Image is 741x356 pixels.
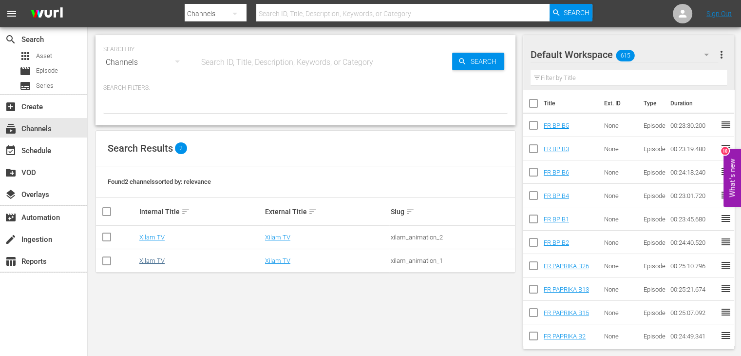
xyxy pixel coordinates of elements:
td: None [600,254,639,277]
td: 00:24:18.240 [666,160,720,184]
span: Search Results [108,142,173,154]
td: 00:23:45.680 [666,207,720,231]
td: 00:23:01.720 [666,184,720,207]
span: more_vert [715,49,727,60]
a: Xilam TV [139,257,165,264]
td: 00:25:07.092 [666,301,720,324]
td: None [600,324,639,348]
span: reorder [720,142,731,154]
span: Channels [5,123,17,135]
div: Channels [103,49,189,76]
span: reorder [720,213,731,224]
td: 00:24:40.520 [666,231,720,254]
span: reorder [720,119,731,131]
span: Series [19,80,31,92]
td: None [600,277,639,301]
a: FR PAPRIKA B13 [544,286,589,293]
a: Xilam TV [265,257,290,264]
img: ans4CAIJ8jUAAAAAAAAAAAAAAAAAAAAAAAAgQb4GAAAAAAAAAAAAAAAAAAAAAAAAJMjXAAAAAAAAAAAAAAAAAAAAAAAAgAT5G... [23,2,70,25]
button: Search [550,4,592,21]
span: Series [36,81,54,91]
a: FR BP B2 [544,239,569,246]
td: None [600,137,639,160]
div: xilam_animation_1 [391,257,513,264]
span: Reports [5,256,17,267]
span: Found 2 channels sorted by: relevance [108,178,211,185]
span: reorder [720,166,731,178]
span: Schedule [5,145,17,157]
a: FR BP B5 [544,122,569,129]
td: Episode [639,160,666,184]
a: Sign Out [706,10,732,18]
span: 615 [616,45,634,66]
th: Duration [664,90,722,117]
span: Episode [36,66,58,76]
span: Asset [36,51,52,61]
span: Search [467,53,504,70]
td: None [600,301,639,324]
span: Create [5,101,17,113]
span: Automation [5,212,17,223]
span: Asset [19,50,31,62]
span: sort [406,207,415,216]
td: Episode [639,207,666,231]
td: 00:25:10.796 [666,254,720,277]
td: Episode [639,114,666,137]
div: External Title [265,206,388,218]
span: reorder [720,283,731,295]
a: FR PAPRIKA B15 [544,309,589,316]
span: reorder [720,330,731,341]
span: Search [5,34,17,45]
span: Ingestion [5,234,17,245]
td: 00:25:21.674 [666,277,720,301]
td: None [600,207,639,231]
button: Search [452,53,504,70]
span: reorder [720,259,731,271]
td: Episode [639,254,666,277]
td: Episode [639,324,666,348]
a: FR BP B6 [544,169,569,176]
span: sort [181,207,190,216]
a: FR PAPRIKA B26 [544,262,589,270]
td: Episode [639,184,666,207]
td: None [600,184,639,207]
th: Ext. ID [598,90,637,117]
button: Open Feedback Widget [723,149,741,207]
a: Xilam TV [139,234,165,241]
a: FR BP B3 [544,145,569,153]
span: Episode [19,65,31,77]
span: reorder [720,306,731,318]
span: menu [6,8,18,20]
span: 2 [175,142,187,154]
div: xilam_animation_2 [391,234,513,241]
td: None [600,114,639,137]
p: Search Filters: [103,84,508,92]
div: 10 [721,147,729,155]
span: VOD [5,167,17,178]
th: Type [637,90,664,117]
td: 00:23:30.200 [666,114,720,137]
div: Default Workspace [531,41,719,68]
td: Episode [639,231,666,254]
td: Episode [639,137,666,160]
a: FR BP B1 [544,216,569,223]
td: None [600,160,639,184]
td: 00:24:49.341 [666,324,720,348]
a: Xilam TV [265,234,290,241]
span: reorder [720,189,731,201]
td: None [600,231,639,254]
th: Title [544,90,598,117]
div: Internal Title [139,206,262,218]
span: Search [564,4,589,21]
span: sort [308,207,317,216]
td: Episode [639,301,666,324]
td: Episode [639,277,666,301]
a: FR PAPRIKA B2 [544,333,586,340]
button: more_vert [715,43,727,66]
a: FR BP B4 [544,192,569,199]
span: Overlays [5,189,17,200]
td: 00:23:19.480 [666,137,720,160]
span: reorder [720,236,731,248]
div: Slug [391,206,513,218]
